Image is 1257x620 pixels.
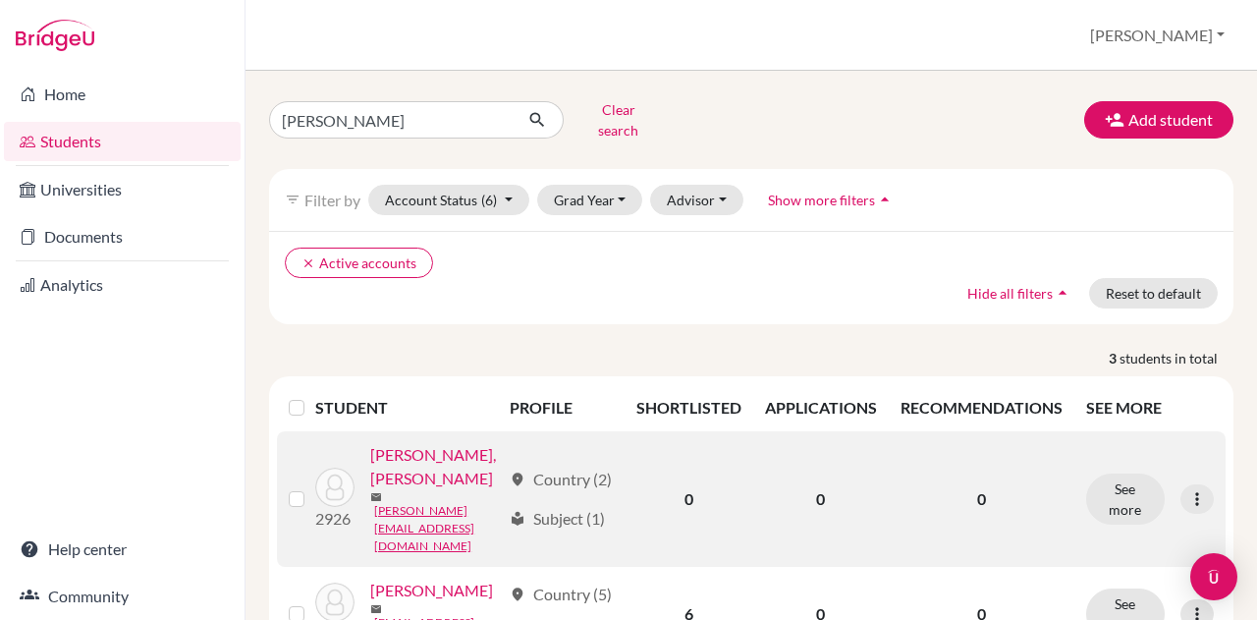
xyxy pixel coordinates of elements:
i: arrow_drop_up [875,190,895,209]
a: Community [4,577,241,616]
th: SEE MORE [1074,384,1226,431]
th: STUDENT [315,384,498,431]
button: See more [1086,474,1165,525]
button: Show more filtersarrow_drop_up [751,185,911,215]
div: Country (5) [510,583,612,606]
th: RECOMMENDATIONS [889,384,1074,431]
i: filter_list [285,192,301,207]
a: Help center [4,530,241,569]
strong: 3 [1109,348,1120,368]
div: Country (2) [510,468,612,491]
button: Hide all filtersarrow_drop_up [951,278,1089,309]
button: [PERSON_NAME] [1081,17,1233,54]
p: 2926 [315,507,355,531]
span: local_library [510,511,525,527]
td: 0 [753,431,889,567]
input: Find student by name... [269,101,513,139]
a: [PERSON_NAME][EMAIL_ADDRESS][DOMAIN_NAME] [374,502,501,555]
th: APPLICATIONS [753,384,889,431]
span: location_on [510,472,525,487]
img: Lope Medina, Juliana [315,468,355,507]
span: Hide all filters [967,285,1053,302]
a: [PERSON_NAME] [370,579,493,602]
span: Show more filters [768,192,875,208]
i: arrow_drop_up [1053,283,1072,303]
button: Account Status(6) [368,185,529,215]
th: SHORTLISTED [625,384,753,431]
div: Open Intercom Messenger [1190,553,1237,600]
div: Subject (1) [510,507,605,531]
th: PROFILE [498,384,625,431]
p: 0 [901,487,1063,511]
button: Clear search [564,94,673,145]
button: Grad Year [537,185,643,215]
span: location_on [510,587,525,602]
span: mail [370,491,382,503]
a: Home [4,75,241,114]
i: clear [301,256,315,270]
button: clearActive accounts [285,248,433,278]
button: Add student [1084,101,1233,139]
a: [PERSON_NAME], [PERSON_NAME] [370,443,501,490]
span: (6) [481,192,497,208]
button: Reset to default [1089,278,1218,309]
td: 0 [625,431,753,567]
span: students in total [1120,348,1233,368]
span: mail [370,603,382,615]
span: Filter by [304,191,360,209]
a: Analytics [4,265,241,305]
a: Universities [4,170,241,209]
button: Advisor [650,185,743,215]
a: Documents [4,217,241,256]
img: Bridge-U [16,20,94,51]
a: Students [4,122,241,161]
